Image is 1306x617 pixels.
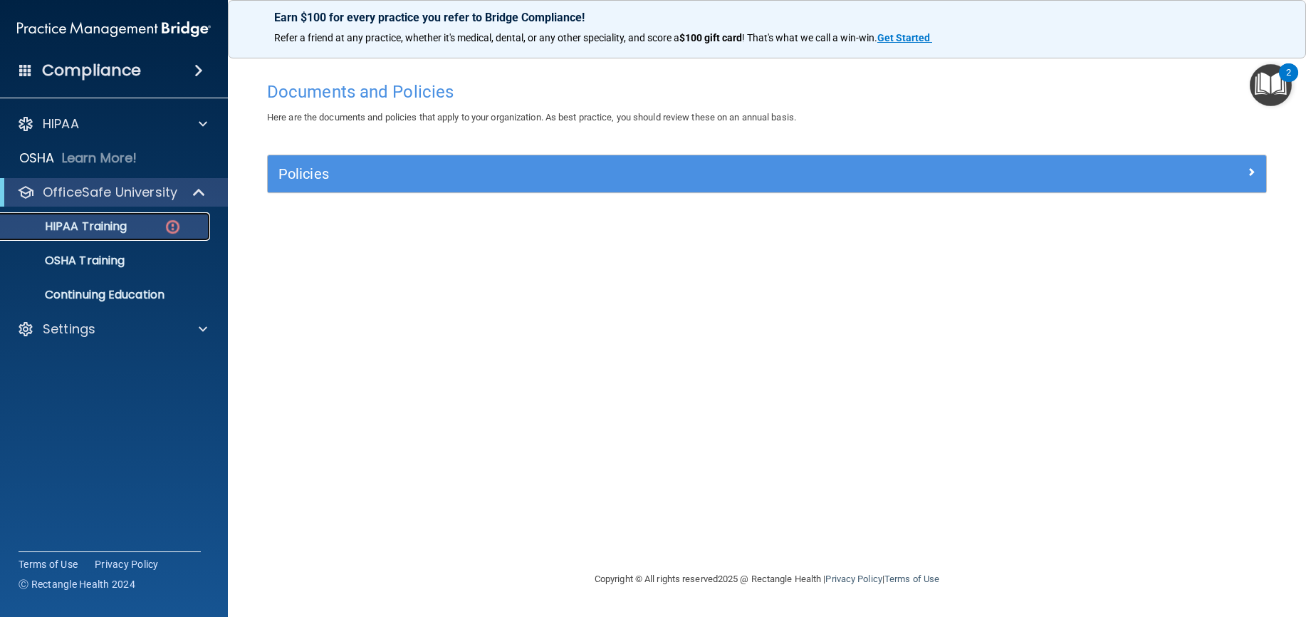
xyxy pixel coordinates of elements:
strong: Get Started [877,32,930,43]
strong: $100 gift card [679,32,742,43]
a: Get Started [877,32,932,43]
p: OSHA Training [9,254,125,268]
a: HIPAA [17,115,207,133]
span: Refer a friend at any practice, whether it's medical, dental, or any other speciality, and score a [274,32,679,43]
p: OfficeSafe University [43,184,177,201]
p: Continuing Education [9,288,204,302]
a: OfficeSafe University [17,184,207,201]
a: Policies [278,162,1255,185]
p: Learn More! [62,150,137,167]
a: Privacy Policy [825,574,882,584]
a: Settings [17,321,207,338]
img: PMB logo [17,15,211,43]
div: Copyright © All rights reserved 2025 @ Rectangle Health | | [507,556,1027,602]
p: HIPAA Training [9,219,127,234]
h4: Compliance [42,61,141,81]
p: HIPAA [43,115,79,133]
a: Terms of Use [19,557,78,571]
h4: Documents and Policies [267,83,1267,101]
span: Ⓒ Rectangle Health 2024 [19,577,135,591]
button: Open Resource Center, 2 new notifications [1250,64,1292,106]
h5: Policies [278,166,1006,182]
span: ! That's what we call a win-win. [742,32,877,43]
p: Settings [43,321,95,338]
p: Earn $100 for every practice you refer to Bridge Compliance! [274,11,1260,24]
p: OSHA [19,150,55,167]
a: Privacy Policy [95,557,159,571]
img: danger-circle.6113f641.png [164,218,182,236]
div: 2 [1286,73,1291,91]
span: Here are the documents and policies that apply to your organization. As best practice, you should... [267,112,796,123]
a: Terms of Use [884,574,939,584]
